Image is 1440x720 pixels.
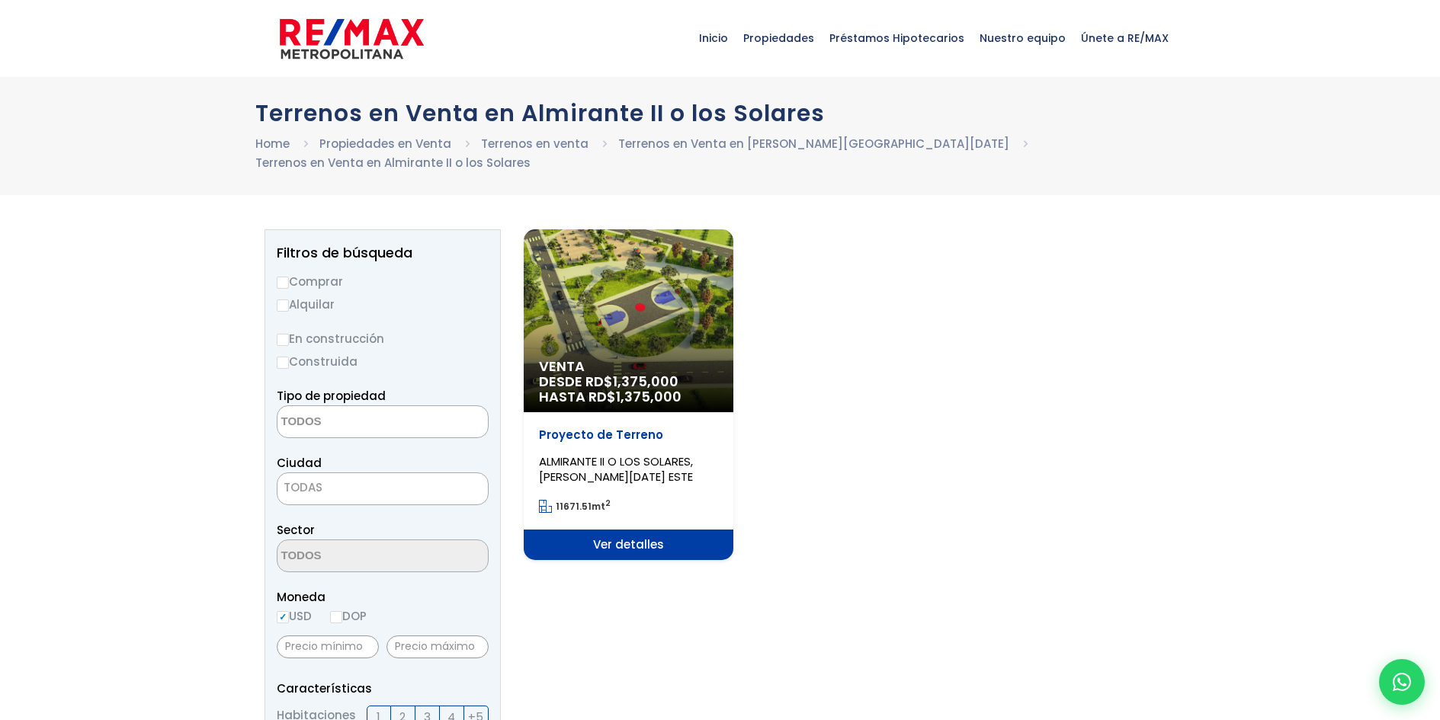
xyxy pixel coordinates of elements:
span: Ciudad [277,455,322,471]
span: Nuestro equipo [972,15,1073,61]
p: Características [277,679,489,698]
span: TODAS [277,472,489,505]
span: 1,375,000 [613,372,678,391]
input: En construcción [277,334,289,346]
a: Venta DESDE RD$1,375,000 HASTA RD$1,375,000 Proyecto de Terreno ALMIRANTE II O LOS SOLARES, [PERS... [524,229,733,560]
input: Construida [277,357,289,369]
label: Comprar [277,272,489,291]
h1: Terrenos en Venta en Almirante II o los Solares [255,100,1185,126]
label: Construida [277,352,489,371]
span: Venta [539,359,718,374]
span: Sector [277,522,315,538]
a: Terrenos en Venta en [PERSON_NAME][GEOGRAPHIC_DATA][DATE] [618,136,1009,152]
label: DOP [330,606,367,626]
textarea: Search [277,540,425,573]
input: Alquilar [277,299,289,312]
input: DOP [330,611,342,623]
span: TODAS [277,477,488,498]
input: USD [277,611,289,623]
label: Alquilar [277,295,489,314]
sup: 2 [605,498,611,509]
span: ALMIRANTE II O LOS SOLARES, [PERSON_NAME][DATE] ESTE [539,453,693,485]
a: Terrenos en venta [481,136,589,152]
input: Precio mínimo [277,635,379,658]
label: En construcción [277,329,489,348]
a: Propiedades en Venta [319,136,451,152]
span: 11671.51 [556,500,592,513]
li: Terrenos en Venta en Almirante II o los Solares [255,153,531,172]
img: remax-metropolitana-logo [280,16,424,62]
span: Moneda [277,587,489,606]
span: DESDE RD$ [539,374,718,405]
label: USD [277,606,312,626]
p: Proyecto de Terreno [539,427,718,443]
span: Inicio [691,15,736,61]
span: Tipo de propiedad [277,388,386,404]
span: Préstamos Hipotecarios [822,15,972,61]
input: Comprar [277,277,289,289]
span: 1,375,000 [616,387,682,406]
a: Home [255,136,290,152]
h2: Filtros de búsqueda [277,245,489,261]
span: Propiedades [736,15,822,61]
textarea: Search [277,406,425,439]
span: mt [539,500,611,513]
input: Precio máximo [386,635,489,658]
span: HASTA RD$ [539,389,718,405]
span: Ver detalles [524,530,733,560]
span: TODAS [284,479,322,495]
span: Únete a RE/MAX [1073,15,1176,61]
